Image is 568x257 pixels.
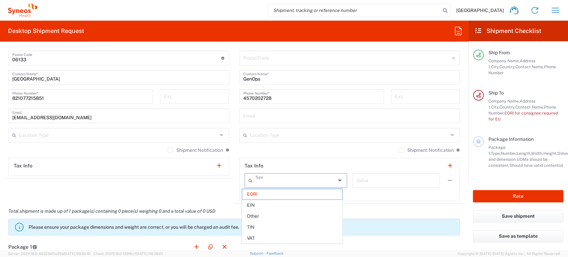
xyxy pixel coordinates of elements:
span: TIN [242,222,342,232]
span: Company Name, [488,58,520,63]
span: Type, [491,151,501,156]
span: Contact Name, [515,105,544,110]
h2: Tax Info [14,162,33,169]
span: [GEOGRAPHIC_DATA] [456,7,504,13]
span: Ship To [488,90,504,96]
span: Contact Name, [515,64,544,69]
span: Should have valid content(s) [509,163,563,168]
label: Shipment Notification [399,147,454,153]
input: Shipment, tracking or reference number [268,4,441,17]
button: Save shipment [473,210,563,222]
h2: Shipment Checklist [474,27,541,35]
p: Please ensure your package dimensions and weight are correct, or you will be charged an audit fee. [29,224,457,230]
span: Ship From [488,50,510,55]
span: EORI [242,189,342,199]
h2: Tax Info [245,162,264,169]
h2: Package 1 [8,244,37,250]
em: Total shipment is made up of 1 package(s) containing 0 piece(s) weighing 0 and a total value of 0... [3,208,220,214]
span: Client: 2025.19.0-129fbcf [94,252,163,256]
button: Rate [473,190,563,202]
label: Shipment Notification [168,147,223,153]
span: VAT [242,233,342,243]
span: Number, [501,151,517,156]
a: Support [250,251,267,255]
span: EORI for consignee required for EU [488,111,558,122]
div: EORI for consignee required for EU [245,192,455,198]
span: Package 1: [488,145,505,156]
span: EIN [242,200,342,210]
span: Country, [499,105,515,110]
span: Copyright © [DATE]-[DATE] Agistix Inc., All Rights Reserved [458,251,560,257]
span: [DATE] 09:50:51 [64,252,91,256]
span: Length, [517,151,531,156]
span: [DATE] 09:39:01 [136,252,163,256]
span: Width, [531,151,543,156]
button: Save as template [473,230,563,242]
h2: Desktop Shipment Request [8,27,84,35]
span: Country, [499,64,515,69]
span: Server: 2025.19.0-49328d0a35e [8,252,91,256]
span: City, [491,64,499,69]
span: Package Information [488,136,534,142]
span: Height, [543,151,557,156]
span: City, [491,105,499,110]
span: Other [242,211,342,221]
a: Feedback [266,251,283,255]
span: Company Name, [488,99,520,104]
